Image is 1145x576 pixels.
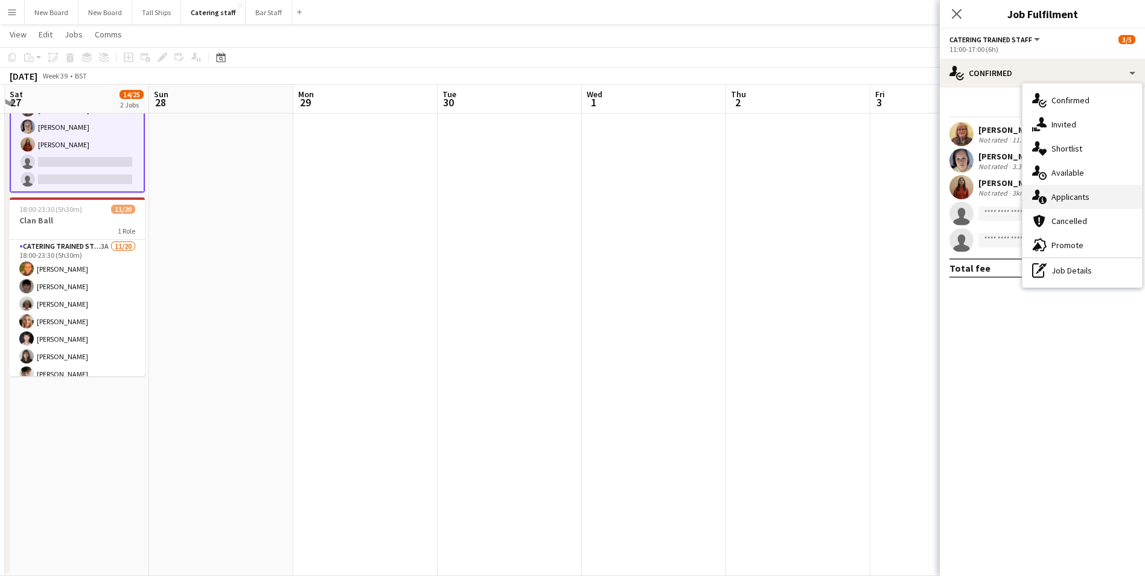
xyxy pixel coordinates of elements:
[78,1,132,24] button: New Board
[1022,161,1142,185] div: Available
[729,95,746,109] span: 2
[978,135,1010,144] div: Not rated
[95,29,122,40] span: Comms
[132,1,181,24] button: Tall Ships
[5,27,31,42] a: View
[585,95,602,109] span: 1
[442,89,456,100] span: Tue
[940,59,1145,88] div: Confirmed
[875,89,885,100] span: Fri
[181,1,246,24] button: Catering staff
[978,162,1010,171] div: Not rated
[949,45,1135,54] div: 11:00-17:00 (6h)
[1010,135,1037,144] div: 11.2km
[1022,185,1142,209] div: Applicants
[19,205,82,214] span: 18:00-23:30 (5h30m)
[120,100,143,109] div: 2 Jobs
[1010,162,1033,171] div: 3.3km
[10,197,145,376] app-job-card: 18:00-23:30 (5h30m)11/20Clan Ball1 RoleCatering trained staff3A11/2018:00-23:30 (5h30m)[PERSON_NA...
[152,95,168,109] span: 28
[120,90,144,99] span: 14/25
[1118,35,1135,44] span: 3/5
[1022,258,1142,283] div: Job Details
[441,95,456,109] span: 30
[10,37,145,193] app-job-card: 11:00-17:00 (6h)3/5Nurse's League Lunch1 RoleCatering trained staff9A3/511:00-17:00 (6h)[PERSON_N...
[296,95,314,109] span: 29
[154,89,168,100] span: Sun
[949,262,990,274] div: Total fee
[118,226,135,235] span: 1 Role
[10,70,37,82] div: [DATE]
[60,27,88,42] a: Jobs
[34,27,57,42] a: Edit
[978,178,1042,188] div: [PERSON_NAME]
[10,215,145,226] h3: Clan Ball
[978,124,1042,135] div: [PERSON_NAME]
[75,71,87,80] div: BST
[731,89,746,100] span: Thu
[978,151,1042,162] div: [PERSON_NAME]
[246,1,292,24] button: Bar Staff
[1022,209,1142,233] div: Cancelled
[40,71,70,80] span: Week 39
[8,95,23,109] span: 27
[949,35,1042,44] button: Catering trained staff
[10,29,27,40] span: View
[298,89,314,100] span: Mon
[1022,233,1142,257] div: Promote
[587,89,602,100] span: Wed
[65,29,83,40] span: Jobs
[940,6,1145,22] h3: Job Fulfilment
[873,95,885,109] span: 3
[1022,112,1142,136] div: Invited
[1010,188,1028,197] div: 3km
[111,205,135,214] span: 11/20
[1022,88,1142,112] div: Confirmed
[39,29,53,40] span: Edit
[10,89,23,100] span: Sat
[949,35,1032,44] span: Catering trained staff
[10,79,145,193] app-card-role: Catering trained staff9A3/511:00-17:00 (6h)[PERSON_NAME][PERSON_NAME][PERSON_NAME]
[1022,136,1142,161] div: Shortlist
[25,1,78,24] button: New Board
[90,27,127,42] a: Comms
[978,188,1010,197] div: Not rated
